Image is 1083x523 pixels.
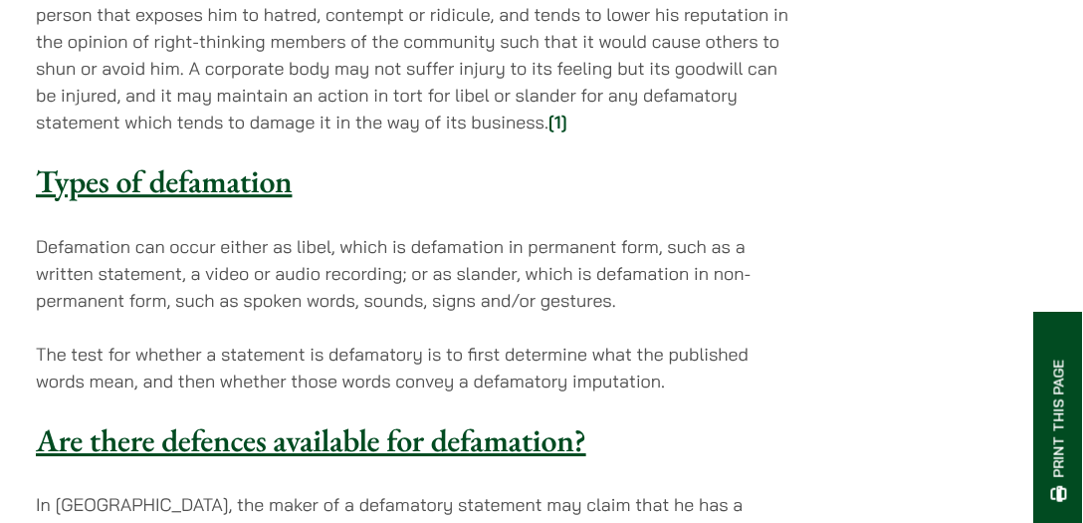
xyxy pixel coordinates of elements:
[36,160,293,202] u: Types of defamation
[36,233,794,314] p: Defamation can occur either as libel, which is defamation in permanent form, such as a written st...
[548,111,567,133] a: [1]
[36,419,586,461] u: Are there defences available for defamation?
[36,341,794,394] p: The test for whether a statement is defamatory is to first determine what the published words mea...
